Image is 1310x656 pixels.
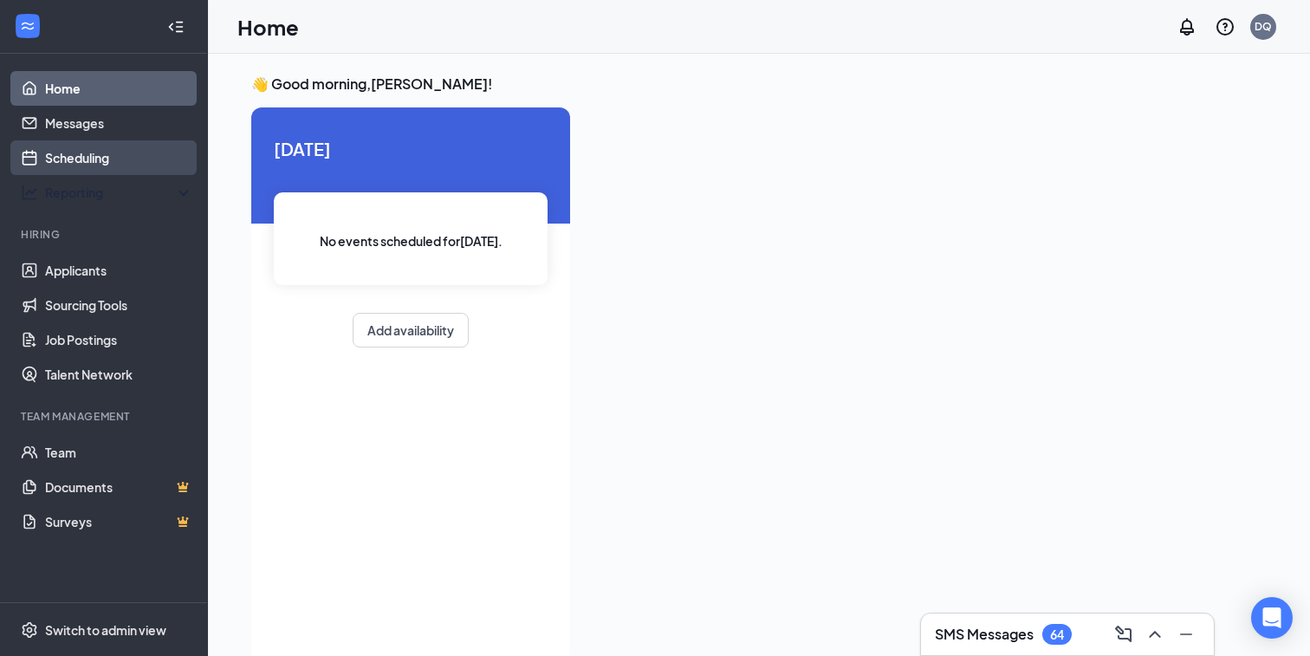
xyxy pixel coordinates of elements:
div: Reporting [45,184,194,201]
a: Applicants [45,253,193,288]
svg: ComposeMessage [1113,624,1134,645]
a: Team [45,435,193,470]
a: SurveysCrown [45,504,193,539]
h3: SMS Messages [935,625,1034,644]
a: Talent Network [45,357,193,392]
a: Job Postings [45,322,193,357]
svg: QuestionInfo [1215,16,1235,37]
svg: ChevronUp [1145,624,1165,645]
h1: Home [237,12,299,42]
h3: 👋 Good morning, [PERSON_NAME] ! [251,75,1267,94]
span: [DATE] [274,135,548,162]
button: ComposeMessage [1110,620,1138,648]
svg: Collapse [167,18,185,36]
a: DocumentsCrown [45,470,193,504]
div: Team Management [21,409,190,424]
div: 64 [1050,627,1064,642]
div: Open Intercom Messenger [1251,597,1293,639]
div: Switch to admin view [45,621,166,639]
div: DQ [1255,19,1272,34]
a: Sourcing Tools [45,288,193,322]
svg: WorkstreamLogo [19,17,36,35]
button: ChevronUp [1141,620,1169,648]
button: Add availability [353,313,469,347]
div: Hiring [21,227,190,242]
a: Scheduling [45,140,193,175]
span: No events scheduled for [DATE] . [320,231,503,250]
svg: Notifications [1177,16,1197,37]
a: Home [45,71,193,106]
svg: Analysis [21,184,38,201]
button: Minimize [1172,620,1200,648]
svg: Minimize [1176,624,1197,645]
svg: Settings [21,621,38,639]
a: Messages [45,106,193,140]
